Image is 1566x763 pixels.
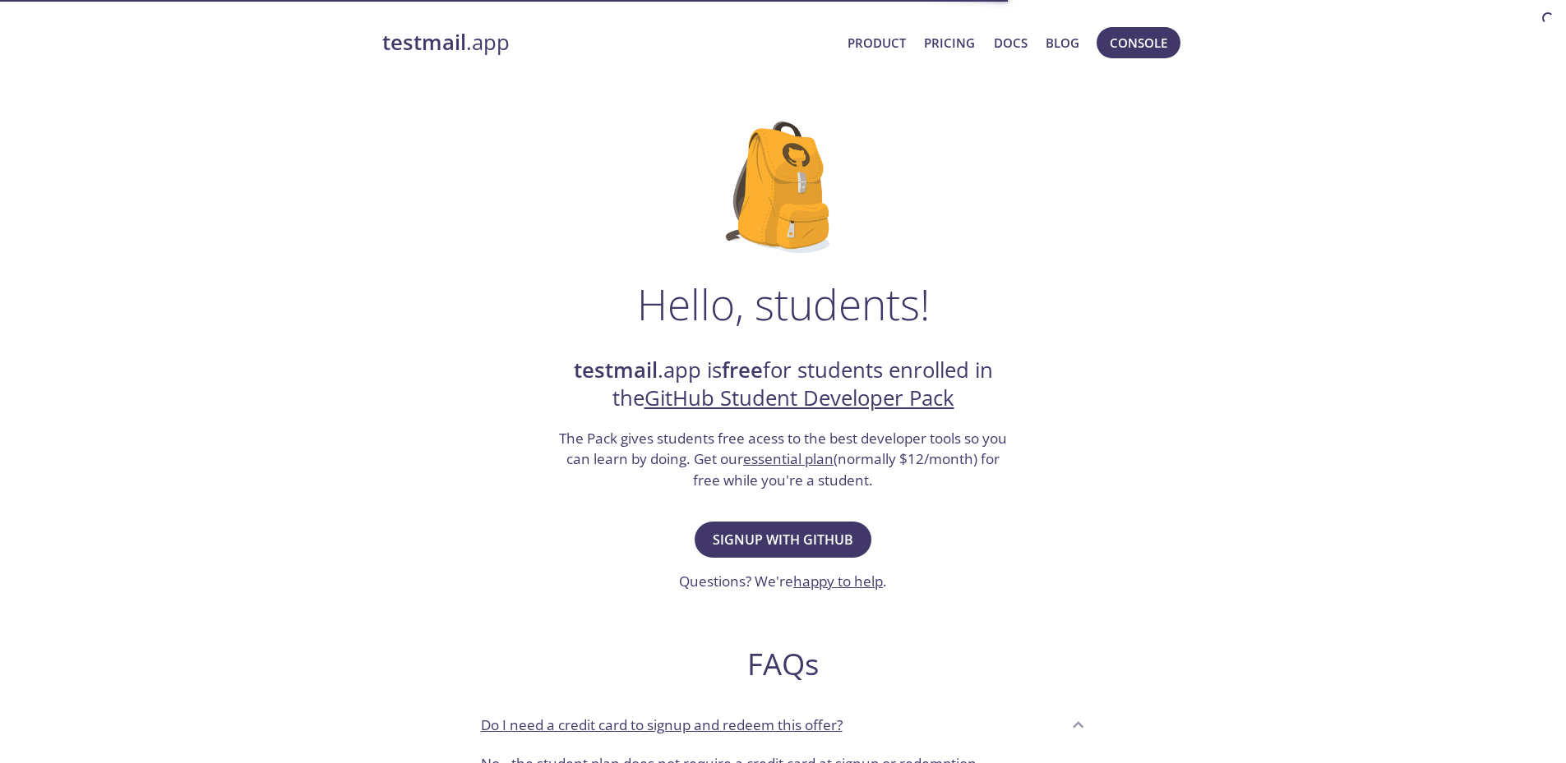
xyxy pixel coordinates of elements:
[679,571,887,592] h3: Questions? We're .
[695,522,871,558] button: Signup with GitHub
[713,528,853,551] span: Signup with GitHub
[574,356,658,384] strong: testmail
[468,646,1099,683] h2: FAQs
[1097,27,1180,58] button: Console
[743,449,834,468] a: essential plan
[557,356,1009,413] h2: .app is for students enrolled in the
[848,32,906,53] a: Product
[644,384,954,412] a: GitHub Student Developer Pack
[382,29,835,57] a: testmail.app
[1046,32,1079,53] a: Blog
[637,279,930,329] h1: Hello, students!
[481,715,843,736] p: Do I need a credit card to signup and redeem this offer?
[468,702,1099,747] div: Do I need a credit card to signup and redeem this offer?
[793,572,883,591] a: happy to help
[1110,32,1167,53] span: Console
[557,428,1009,491] h3: The Pack gives students free acess to the best developer tools so you can learn by doing. Get our...
[994,32,1028,53] a: Docs
[726,122,840,253] img: github-student-backpack.png
[722,356,763,384] strong: free
[924,32,975,53] a: Pricing
[382,28,466,57] strong: testmail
